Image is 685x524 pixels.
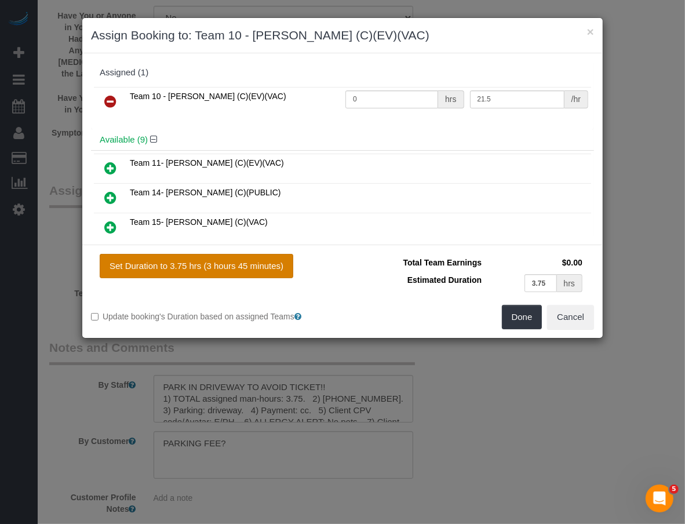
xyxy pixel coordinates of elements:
[100,254,293,278] button: Set Duration to 3.75 hrs (3 hours 45 minutes)
[669,485,679,494] span: 5
[100,135,585,145] h4: Available (9)
[130,188,281,197] span: Team 14- [PERSON_NAME] (C)(PUBLIC)
[130,92,286,101] span: Team 10 - [PERSON_NAME] (C)(EV)(VAC)
[130,158,284,168] span: Team 11- [PERSON_NAME] (C)(EV)(VAC)
[91,311,334,322] label: Update booking's Duration based on assigned Teams
[484,254,585,271] td: $0.00
[646,485,673,512] iframe: Intercom live chat
[407,275,482,285] span: Estimated Duration
[547,305,594,329] button: Cancel
[351,254,484,271] td: Total Team Earnings
[91,27,594,44] h3: Assign Booking to: Team 10 - [PERSON_NAME] (C)(EV)(VAC)
[587,26,594,38] button: ×
[438,90,464,108] div: hrs
[564,90,588,108] div: /hr
[557,274,582,292] div: hrs
[91,313,99,321] input: Update booking's Duration based on assigned Teams
[130,217,268,227] span: Team 15- [PERSON_NAME] (C)(VAC)
[502,305,542,329] button: Done
[100,68,585,78] div: Assigned (1)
